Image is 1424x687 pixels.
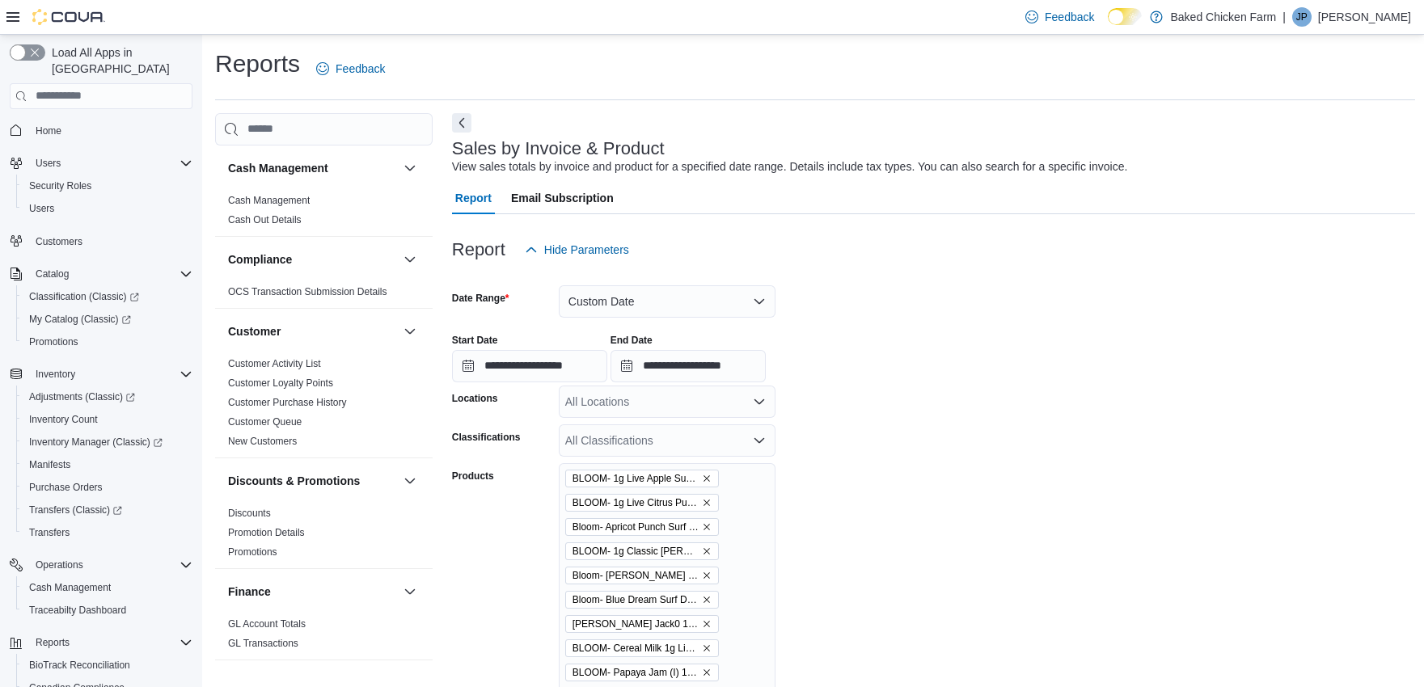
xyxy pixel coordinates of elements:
[611,334,653,347] label: End Date
[702,619,712,629] button: Remove BLOOM- Lemon Jack0 1g Live Resin Surf Dispo- from selection in this group
[565,615,719,633] span: BLOOM- Lemon Jack0 1g Live Resin Surf Dispo-
[23,332,85,352] a: Promotions
[455,182,492,214] span: Report
[573,640,699,656] span: BLOOM- Cereal Milk 1g Live Resin Surf Dispo-
[228,618,306,630] a: GL Account Totals
[23,455,192,474] span: Manifests
[400,250,420,269] button: Compliance
[611,350,766,382] input: Press the down key to open a popover containing a calendar.
[565,542,719,560] span: BLOOM- 1g Classic King Louis Surf Dispo-
[23,578,192,597] span: Cash Management
[228,160,397,176] button: Cash Management
[36,124,61,137] span: Home
[23,601,192,620] span: Traceabilty Dashboard
[29,231,192,251] span: Customers
[565,494,719,512] span: BLOOM- 1g Live Citrus Punch Surf Dispo-
[3,554,199,576] button: Operations
[16,408,199,431] button: Inventory Count
[573,567,699,584] span: Bloom- [PERSON_NAME] Surf Disposable 1g (S)
[215,282,433,308] div: Compliance
[23,478,109,497] a: Purchase Orders
[23,578,117,597] a: Cash Management
[452,240,505,259] h3: Report
[400,158,420,178] button: Cash Management
[215,354,433,457] div: Customer
[23,523,192,542] span: Transfers
[228,638,298,649] a: GL Transactions
[23,655,137,675] a: BioTrack Reconciliation
[565,639,719,657] span: BLOOM- Cereal Milk 1g Live Resin Surf Dispo-
[3,263,199,285] button: Catalog
[29,232,89,251] a: Customers
[228,436,297,447] a: New Customers
[16,599,199,622] button: Traceabilty Dashboard
[23,199,192,218] span: Users
[702,668,712,677] button: Remove BLOOM- Papaya Jam (I) 1g Live Surf Disposable from selection in this group
[29,458,70,471] span: Manifests
[29,179,91,192] span: Security Roles
[228,323,281,339] h3: Customer
[16,453,199,476] button: Manifests
[1171,7,1277,27] p: Baked Chicken Farm
[1045,9,1094,25] span: Feedback
[23,455,77,474] a: Manifests
[228,416,302,428] a: Customer Queue
[452,431,521,444] label: Classifications
[3,230,199,253] button: Customers
[16,431,199,453] a: Inventory Manager (Classic)
[565,591,719,609] span: Bloom- Blue Dream Surf Disposable 1g (H)
[702,522,712,532] button: Remove Bloom- Apricot Punch Surf Disposable 1g (I) from selection in this group
[228,251,292,268] h3: Compliance
[215,48,300,80] h1: Reports
[23,432,192,452] span: Inventory Manager (Classic)
[702,474,712,483] button: Remove BLOOM- 1g Live Apple Sundae Surf Dispo- from selection in this group
[511,182,614,214] span: Email Subscription
[29,154,192,173] span: Users
[29,121,68,141] a: Home
[16,331,199,353] button: Promotions
[452,470,494,483] label: Products
[753,434,766,447] button: Open list of options
[23,287,146,306] a: Classification (Classic)
[228,195,310,206] a: Cash Management
[452,392,498,405] label: Locations
[29,154,67,173] button: Users
[228,546,277,558] a: Promotions
[228,285,387,298] span: OCS Transaction Submission Details
[228,377,333,389] a: Customer Loyalty Points
[228,251,397,268] button: Compliance
[1108,25,1109,26] span: Dark Mode
[573,664,699,681] span: BLOOM- Papaya Jam (I) 1g Live Surf Disposable
[29,335,78,348] span: Promotions
[228,526,305,539] span: Promotion Details
[400,582,420,601] button: Finance
[36,235,82,248] span: Customers
[3,119,199,142] button: Home
[29,633,192,652] span: Reports
[228,617,306,630] span: GL Account Totals
[228,194,310,207] span: Cash Management
[452,113,471,133] button: Next
[29,413,98,426] span: Inventory Count
[23,655,192,675] span: BioTrack Reconciliation
[1296,7,1308,27] span: JP
[29,555,90,575] button: Operations
[753,395,766,408] button: Open list of options
[565,518,719,536] span: Bloom- Apricot Punch Surf Disposable 1g (I)
[215,504,433,568] div: Discounts & Promotions
[3,631,199,654] button: Reports
[400,322,420,341] button: Customer
[29,581,111,594] span: Cash Management
[1292,7,1312,27] div: Julio Perez
[29,504,122,516] span: Transfers (Classic)
[16,308,199,331] a: My Catalog (Classic)
[310,53,391,85] a: Feedback
[29,202,54,215] span: Users
[23,523,76,542] a: Transfers
[228,435,297,448] span: New Customers
[573,592,699,608] span: Bloom- Blue Dream Surf Disposable 1g (H)
[23,478,192,497] span: Purchase Orders
[228,507,271,520] span: Discounts
[29,526,70,539] span: Transfers
[36,636,70,649] span: Reports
